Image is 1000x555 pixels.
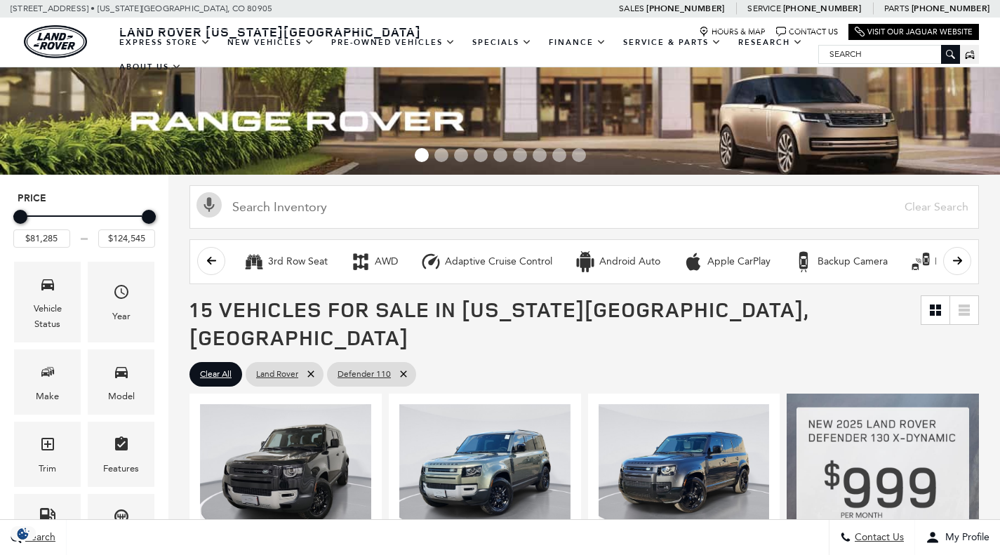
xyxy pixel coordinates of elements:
nav: Main Navigation [111,30,818,79]
a: About Us [111,55,190,79]
h5: Price [18,192,151,205]
span: Transmission [113,504,130,533]
div: 3rd Row Seat [244,251,265,272]
button: AWDAWD [342,247,406,276]
span: Go to slide 4 [474,148,488,162]
span: Go to slide 6 [513,148,527,162]
span: Land Rover [256,366,298,383]
span: Go to slide 9 [572,148,586,162]
span: Service [747,4,780,13]
span: Go to slide 1 [415,148,429,162]
span: Features [113,432,130,461]
div: Adaptive Cruise Control [420,251,441,272]
input: Maximum [98,229,155,248]
span: Land Rover [US_STATE][GEOGRAPHIC_DATA] [119,23,421,40]
span: Go to slide 5 [493,148,507,162]
span: My Profile [940,532,989,544]
div: Android Auto [575,251,596,272]
a: Specials [464,30,540,55]
button: Adaptive Cruise ControlAdaptive Cruise Control [413,247,560,276]
img: 2025 Land Rover Defender 110 X-Dynamic SE [599,404,770,533]
a: Hours & Map [699,27,766,37]
div: Minimum Price [13,210,27,224]
div: YearYear [88,262,154,342]
div: Make [36,389,59,404]
div: Apple CarPlay [707,255,771,268]
section: Click to Open Cookie Consent Modal [7,526,39,541]
span: Defender 110 [338,366,391,383]
button: Android AutoAndroid Auto [567,247,668,276]
button: scroll right [943,247,971,275]
span: Clear All [200,366,232,383]
a: Service & Parts [615,30,730,55]
a: [PHONE_NUMBER] [646,3,724,14]
button: 3rd Row Seat3rd Row Seat [236,247,335,276]
div: Maximum Price [142,210,156,224]
span: Contact Us [851,532,904,544]
span: Model [113,360,130,389]
span: Go to slide 8 [552,148,566,162]
a: Research [730,30,811,55]
a: [PHONE_NUMBER] [783,3,861,14]
span: Sales [619,4,644,13]
svg: Click to toggle on voice search [196,192,222,218]
div: Trim [39,461,56,476]
div: AWD [375,255,398,268]
div: Apple CarPlay [683,251,704,272]
div: Backup Camera [793,251,814,272]
span: Parts [884,4,909,13]
a: Contact Us [776,27,838,37]
span: Go to slide 3 [454,148,468,162]
input: Minimum [13,229,70,248]
button: scroll left [197,247,225,275]
div: TrimTrim [14,422,81,487]
span: Fueltype [39,504,56,533]
div: Android Auto [599,255,660,268]
div: Year [112,309,131,324]
a: EXPRESS STORE [111,30,219,55]
span: Trim [39,432,56,461]
a: Pre-Owned Vehicles [323,30,464,55]
button: Apple CarPlayApple CarPlay [675,247,778,276]
img: 2025 Land Rover Defender 110 S [399,404,571,533]
span: Year [113,280,130,309]
div: Backup Camera [818,255,888,268]
img: 2025 Land Rover Defender 110 S [200,404,371,533]
div: Vehicle Status [25,301,70,332]
a: New Vehicles [219,30,323,55]
span: Make [39,360,56,389]
a: [STREET_ADDRESS] • [US_STATE][GEOGRAPHIC_DATA], CO 80905 [11,4,272,13]
a: Visit Our Jaguar Website [855,27,973,37]
img: Opt-Out Icon [7,526,39,541]
a: [PHONE_NUMBER] [912,3,989,14]
span: Vehicle [39,272,56,301]
div: FeaturesFeatures [88,422,154,487]
div: ModelModel [88,349,154,415]
button: Open user profile menu [915,520,1000,555]
span: Go to slide 2 [434,148,448,162]
div: AWD [350,251,371,272]
div: Features [103,461,139,476]
div: 3rd Row Seat [268,255,328,268]
div: Model [108,389,135,404]
a: Finance [540,30,615,55]
div: Blind Spot Monitor [910,251,931,272]
a: Land Rover [US_STATE][GEOGRAPHIC_DATA] [111,23,429,40]
button: Backup CameraBackup Camera [785,247,895,276]
div: MakeMake [14,349,81,415]
div: Price [13,205,155,248]
input: Search [819,46,959,62]
input: Search Inventory [189,185,979,229]
span: 15 Vehicles for Sale in [US_STATE][GEOGRAPHIC_DATA], [GEOGRAPHIC_DATA] [189,295,808,352]
span: Go to slide 7 [533,148,547,162]
img: Land Rover [24,25,87,58]
a: land-rover [24,25,87,58]
div: Adaptive Cruise Control [445,255,552,268]
div: VehicleVehicle Status [14,262,81,342]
